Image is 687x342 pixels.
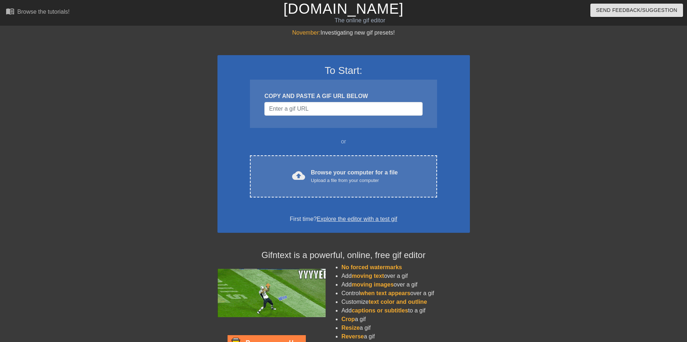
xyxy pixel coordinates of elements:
[236,137,451,146] div: or
[342,324,470,332] li: a gif
[342,306,470,315] li: Add to a gif
[17,9,70,15] div: Browse the tutorials!
[342,332,470,341] li: a gif
[292,30,320,36] span: November:
[217,250,470,261] h4: Gifntext is a powerful, online, free gif editor
[352,307,408,314] span: captions or subtitles
[311,168,398,184] div: Browse your computer for a file
[292,169,305,182] span: cloud_upload
[342,333,364,339] span: Reverse
[217,269,326,317] img: football_small.gif
[369,299,427,305] span: text color and outline
[342,264,402,270] span: No forced watermarks
[342,316,355,322] span: Crop
[233,16,487,25] div: The online gif editor
[342,272,470,280] li: Add over a gif
[264,102,422,116] input: Username
[317,216,397,222] a: Explore the editor with a test gif
[227,215,461,223] div: First time?
[227,65,461,77] h3: To Start:
[6,7,14,15] span: menu_book
[590,4,683,17] button: Send Feedback/Suggestion
[283,1,404,17] a: [DOMAIN_NAME]
[596,6,677,15] span: Send Feedback/Suggestion
[342,289,470,298] li: Control over a gif
[311,177,398,184] div: Upload a file from your computer
[352,281,393,288] span: moving images
[342,325,360,331] span: Resize
[217,28,470,37] div: Investigating new gif presets!
[352,273,384,279] span: moving text
[342,298,470,306] li: Customize
[264,92,422,101] div: COPY AND PASTE A GIF URL BELOW
[342,280,470,289] li: Add over a gif
[360,290,410,296] span: when text appears
[6,7,70,18] a: Browse the tutorials!
[342,315,470,324] li: a gif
